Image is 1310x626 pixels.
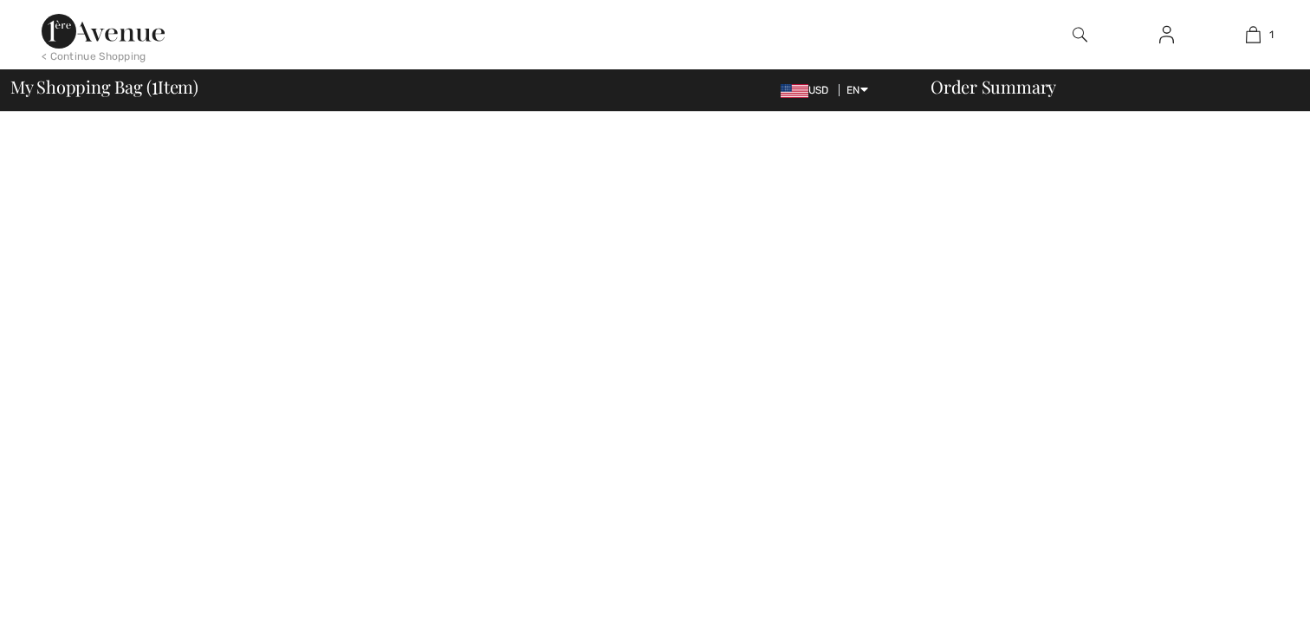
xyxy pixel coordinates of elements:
[152,74,158,96] span: 1
[1246,24,1261,45] img: My Bag
[781,84,808,98] img: US Dollar
[42,14,165,49] img: 1ère Avenue
[1269,27,1274,42] span: 1
[781,84,836,96] span: USD
[10,78,198,95] span: My Shopping Bag ( Item)
[910,78,1300,95] div: Order Summary
[42,49,146,64] div: < Continue Shopping
[1159,24,1174,45] img: My Info
[1145,24,1188,46] a: Sign In
[1073,24,1087,45] img: search the website
[1210,24,1295,45] a: 1
[846,84,868,96] span: EN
